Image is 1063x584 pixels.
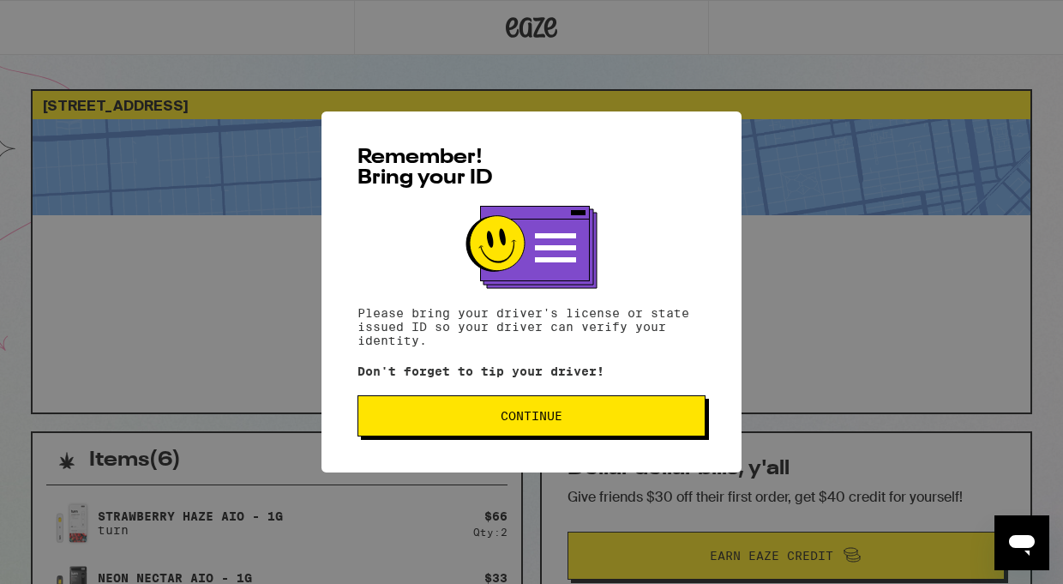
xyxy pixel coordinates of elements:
p: Don't forget to tip your driver! [357,364,706,378]
p: Please bring your driver's license or state issued ID so your driver can verify your identity. [357,306,706,347]
iframe: Button to launch messaging window [994,515,1049,570]
span: Continue [501,410,562,422]
button: Continue [357,395,706,436]
span: Remember! Bring your ID [357,148,493,189]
